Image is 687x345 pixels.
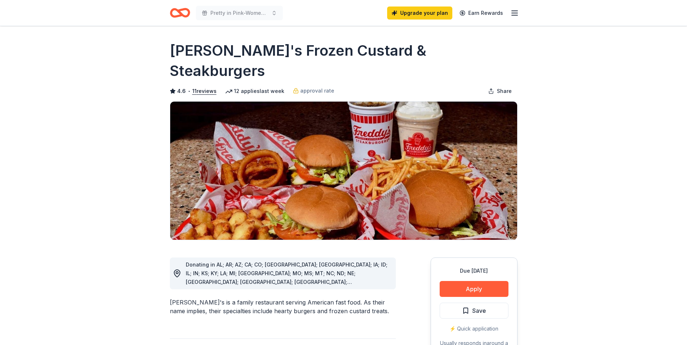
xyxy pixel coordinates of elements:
[440,281,508,297] button: Apply
[440,324,508,333] div: ⚡️ Quick application
[188,88,190,94] span: •
[472,306,486,315] span: Save
[170,4,190,21] a: Home
[210,9,268,17] span: Pretty in Pink-Women Empowerment
[482,84,518,98] button: Share
[170,41,518,81] h1: [PERSON_NAME]'s Frozen Custard & Steakburgers
[177,87,186,95] span: 4.6
[497,87,512,95] span: Share
[440,303,508,319] button: Save
[192,87,217,95] button: 11reviews
[196,6,283,20] button: Pretty in Pink-Women Empowerment
[225,87,284,95] div: 12 applies last week
[186,261,388,302] span: Donating in AL; AR; AZ; CA; CO; [GEOGRAPHIC_DATA]; [GEOGRAPHIC_DATA]; IA; ID; IL; IN; KS; KY; LA;...
[170,298,396,315] div: [PERSON_NAME]'s is a family restaurant serving American fast food. As their name implies, their s...
[455,7,507,20] a: Earn Rewards
[387,7,452,20] a: Upgrade your plan
[300,86,334,95] span: approval rate
[440,267,508,275] div: Due [DATE]
[293,86,334,95] a: approval rate
[170,102,517,240] img: Image for Freddy's Frozen Custard & Steakburgers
